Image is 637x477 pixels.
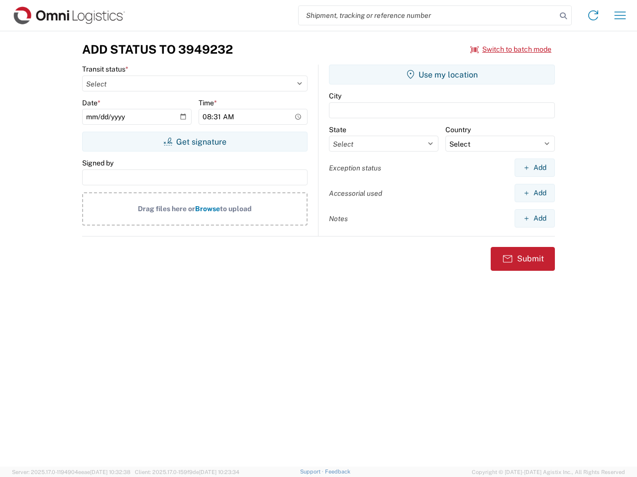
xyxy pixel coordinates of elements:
[329,65,555,84] button: Use my location
[329,189,382,198] label: Accessorial used
[138,205,195,213] span: Drag files here or
[12,469,130,475] span: Server: 2025.17.0-1194904eeae
[220,205,252,213] span: to upload
[82,42,233,57] h3: Add Status to 3949232
[299,6,556,25] input: Shipment, tracking or reference number
[82,98,101,107] label: Date
[515,184,555,202] button: Add
[195,205,220,213] span: Browse
[90,469,130,475] span: [DATE] 10:32:38
[329,163,381,172] label: Exception status
[329,214,348,223] label: Notes
[300,469,325,475] a: Support
[82,132,308,152] button: Get signature
[491,247,555,271] button: Submit
[329,125,346,134] label: State
[515,159,555,177] button: Add
[445,125,471,134] label: Country
[325,469,350,475] a: Feedback
[199,98,217,107] label: Time
[82,65,128,74] label: Transit status
[515,209,555,228] button: Add
[472,468,625,477] span: Copyright © [DATE]-[DATE] Agistix Inc., All Rights Reserved
[199,469,239,475] span: [DATE] 10:23:34
[329,91,341,100] label: City
[82,159,113,167] label: Signed by
[135,469,239,475] span: Client: 2025.17.0-159f9de
[470,41,551,58] button: Switch to batch mode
